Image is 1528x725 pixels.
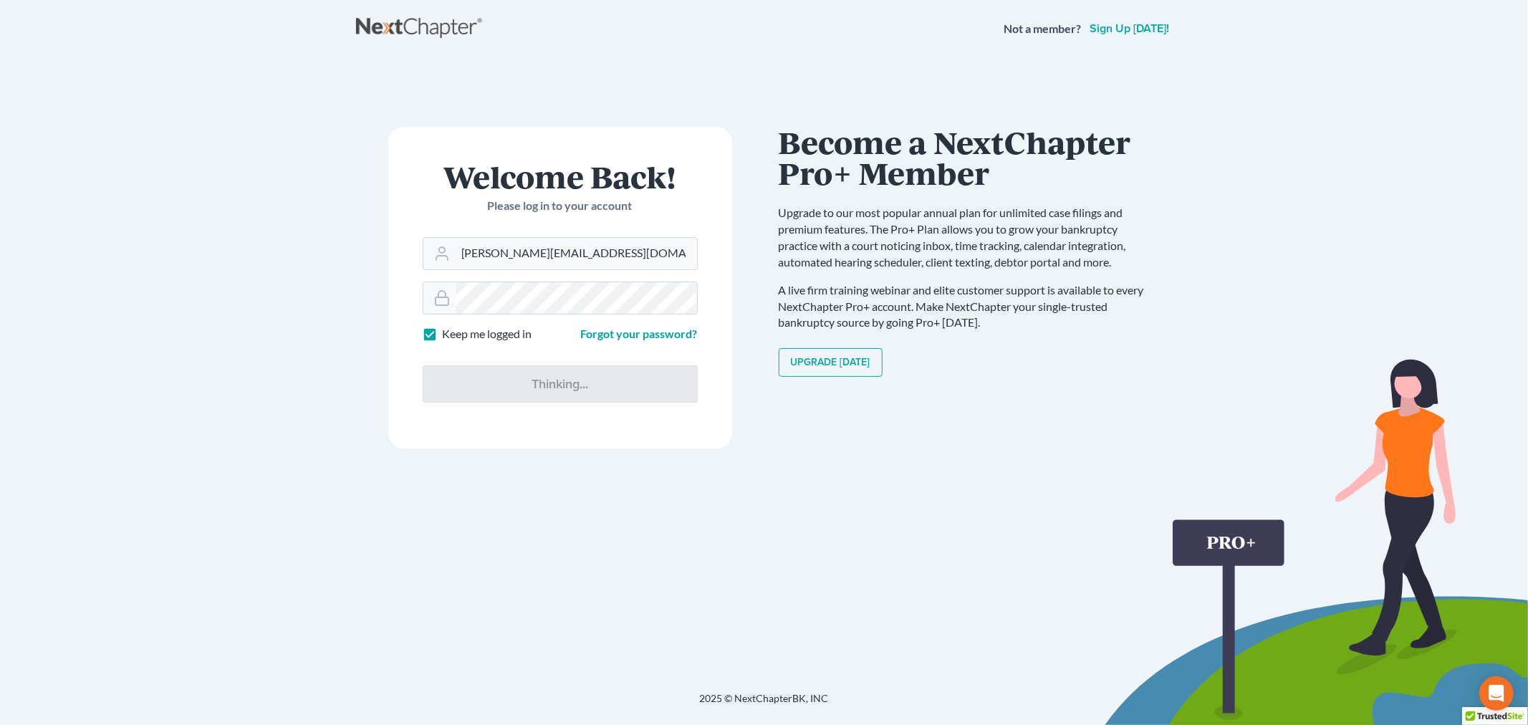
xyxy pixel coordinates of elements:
[1087,23,1173,34] a: Sign up [DATE]!
[779,282,1158,332] p: A live firm training webinar and elite customer support is available to every NextChapter Pro+ ac...
[456,238,697,269] input: Email Address
[423,365,698,403] input: Thinking...
[443,326,532,342] label: Keep me logged in
[423,161,698,192] h1: Welcome Back!
[779,348,883,377] a: Upgrade [DATE]
[1479,676,1514,711] div: Open Intercom Messenger
[356,691,1173,717] div: 2025 © NextChapterBK, INC
[1004,21,1082,37] strong: Not a member?
[779,127,1158,188] h1: Become a NextChapter Pro+ Member
[779,205,1158,270] p: Upgrade to our most popular annual plan for unlimited case filings and premium features. The Pro+...
[581,327,698,340] a: Forgot your password?
[423,198,698,214] p: Please log in to your account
